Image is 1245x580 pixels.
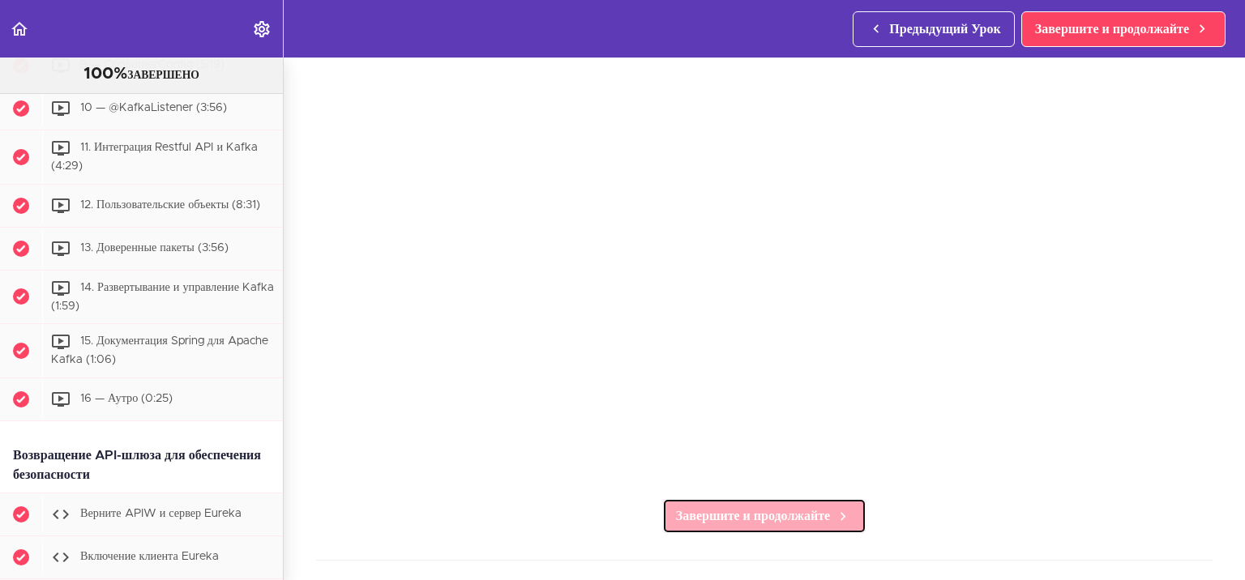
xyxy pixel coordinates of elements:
[80,393,173,404] span: 16 — Аутро (0:25)
[662,498,866,534] a: Завершите и продолжайте
[889,19,1000,39] span: Предыдущий Урок
[80,508,242,519] span: Верните APIW и сервер Eureka
[83,66,127,82] span: 100%
[1035,19,1189,39] span: Завершите и продолжайте
[676,506,830,526] span: Завершите и продолжайте
[51,336,268,366] span: 15. Документация Spring для Apache Kafka (1:06)
[10,19,29,39] svg: Back to course curriculum
[80,242,229,254] span: 13. Доверенные пакеты (3:56)
[80,551,219,562] span: Включение клиента Eureka
[80,102,227,113] span: 10 — @KafkaListener (3:56)
[80,199,260,211] span: 12. Пользовательские объекты (8:31)
[853,11,1014,47] a: Предыдущий Урок
[20,64,263,85] div: ЗАВЕРШЕНО
[1021,11,1226,47] a: Завершите и продолжайте
[51,142,258,172] span: 11. Интеграция Restful API и Kafka (4:29)
[51,282,274,312] span: 14. Развертывание и управление Kafka (1:59)
[252,19,272,39] svg: Settings Menu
